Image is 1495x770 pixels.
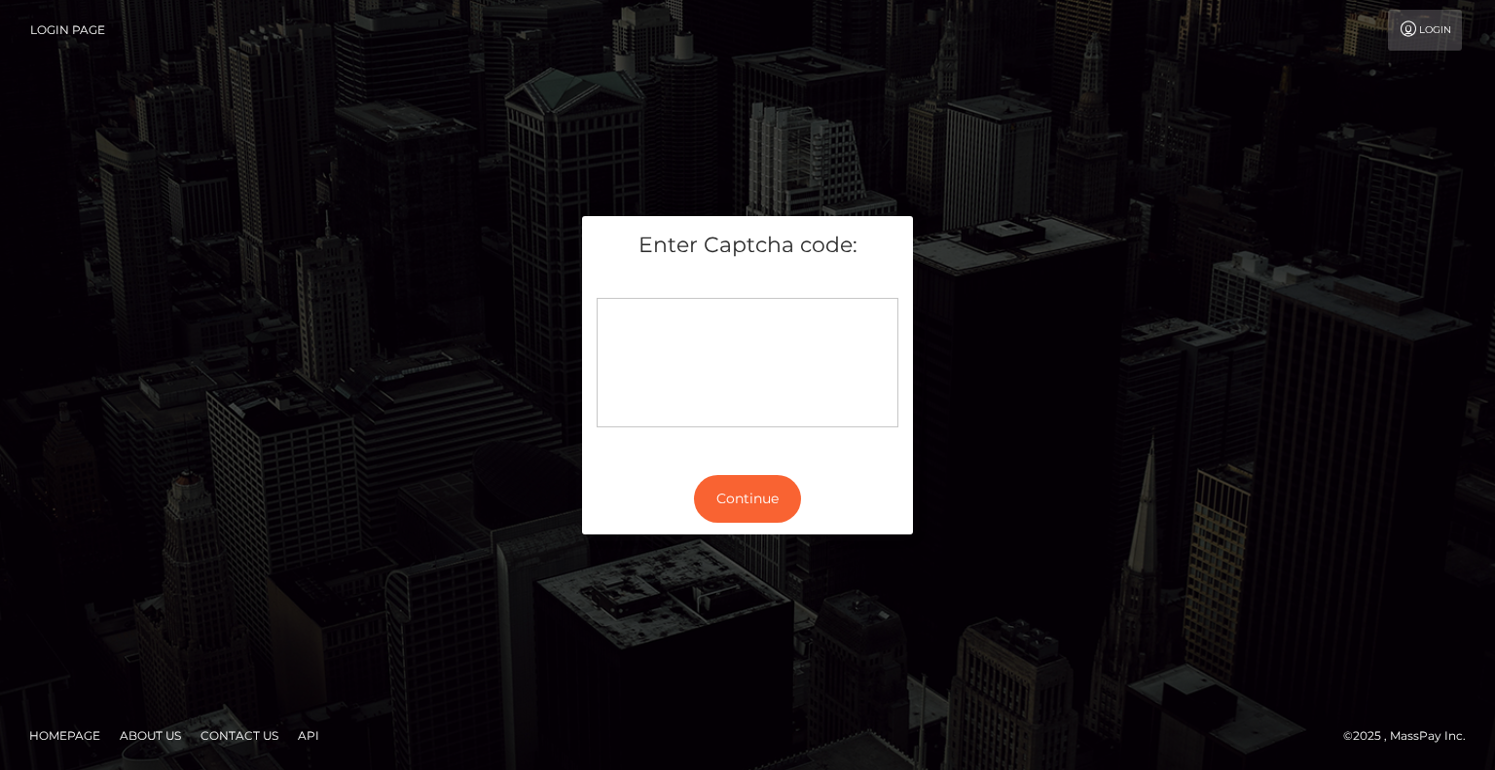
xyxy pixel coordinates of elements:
h5: Enter Captcha code: [597,231,898,261]
div: © 2025 , MassPay Inc. [1343,725,1480,747]
a: API [290,720,327,751]
a: About Us [112,720,189,751]
a: Login Page [30,10,105,51]
a: Login [1388,10,1462,51]
a: Homepage [21,720,108,751]
a: Contact Us [193,720,286,751]
div: Captcha widget loading... [597,298,898,427]
button: Continue [694,475,801,523]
